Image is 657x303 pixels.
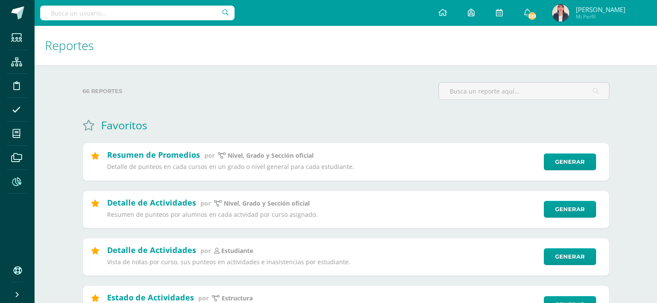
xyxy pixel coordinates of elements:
[228,152,314,159] p: Nivel, Grado y Sección oficial
[198,294,209,302] span: por
[107,163,538,171] p: Detalle de punteos en cada cursos en un grado o nivel general para cada estudiante.
[544,153,596,170] a: Generar
[107,197,196,208] h2: Detalle de Actividades
[107,292,194,303] h2: Estado de Actividades
[204,151,215,159] span: por
[221,247,253,255] p: estudiante
[107,211,538,219] p: Resumen de punteos por alumnos en cada actvidad por curso asignado.
[552,4,569,22] img: 0ffcb52647a54a2841eb20d44d035e76.png
[200,199,211,207] span: por
[40,6,235,20] input: Busca un usuario...
[544,248,596,265] a: Generar
[83,82,432,100] label: 66 reportes
[222,294,253,302] p: estructura
[576,13,625,20] span: Mi Perfil
[107,150,200,160] h2: Resumen de Promedios
[544,201,596,218] a: Generar
[45,37,94,53] span: Reportes
[101,118,147,132] h1: Favoritos
[107,258,538,266] p: Vista de notas por curso, sus punteos en actividades e inasistencias por estudiante.
[576,5,625,14] span: [PERSON_NAME]
[224,200,310,207] p: Nivel, Grado y Sección oficial
[107,245,196,255] h2: Detalle de Actividades
[200,247,211,255] span: por
[439,83,609,100] input: Busca un reporte aquí...
[527,11,537,21] span: 323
